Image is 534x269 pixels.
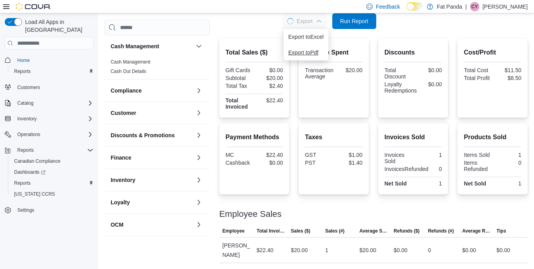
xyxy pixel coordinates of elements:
[14,205,93,215] span: Settings
[111,59,150,65] a: Cash Management
[111,221,193,229] button: OCM
[494,160,521,166] div: 0
[219,209,282,219] h3: Employee Sales
[494,180,521,187] div: 1
[437,2,463,11] p: Fat Panda
[472,2,478,11] span: CY
[406,2,423,11] input: Dark Mode
[111,42,159,50] h3: Cash Management
[287,18,293,24] span: Loading
[11,167,93,177] span: Dashboards
[11,167,49,177] a: Dashboards
[5,51,93,236] nav: Complex example
[2,82,97,93] button: Customers
[464,160,491,172] div: Items Refunded
[194,108,204,118] button: Customer
[111,68,146,75] span: Cash Out Details
[340,17,368,25] span: Run Report
[288,49,324,56] span: Export to Pdf
[291,228,310,234] span: Sales ($)
[385,81,417,94] div: Loyalty Redemptions
[359,245,376,255] div: $20.00
[111,198,193,206] button: Loyalty
[325,245,328,255] div: 1
[111,176,193,184] button: Inventory
[111,154,193,162] button: Finance
[194,175,204,185] button: Inventory
[14,56,33,65] a: Home
[394,245,408,255] div: $0.00
[282,13,326,29] button: LoadingExport
[335,160,363,166] div: $1.40
[335,152,363,158] div: $1.00
[111,221,124,229] h3: OCM
[11,178,34,188] a: Reports
[291,245,308,255] div: $20.00
[11,156,93,166] span: Canadian Compliance
[14,55,93,65] span: Home
[226,152,253,158] div: MC
[111,176,135,184] h3: Inventory
[494,152,521,158] div: 1
[226,48,283,57] h2: Total Sales ($)
[226,75,253,81] div: Subtotal
[8,66,97,77] button: Reports
[194,220,204,229] button: OCM
[305,67,334,80] div: Transaction Average
[305,133,363,142] h2: Taxes
[385,152,412,164] div: Invoices Sold
[11,67,34,76] a: Reports
[464,152,491,158] div: Items Sold
[11,178,93,188] span: Reports
[305,160,332,166] div: PST
[2,145,97,156] button: Reports
[415,152,442,158] div: 1
[288,34,324,40] span: Export to Excel
[111,109,136,117] h3: Customer
[17,207,34,213] span: Settings
[111,87,142,95] h3: Compliance
[8,178,97,189] button: Reports
[305,48,363,57] h2: Average Spent
[2,54,97,65] button: Home
[2,204,97,216] button: Settings
[385,180,407,187] strong: Net Sold
[256,75,283,81] div: $20.00
[194,153,204,162] button: Finance
[194,86,204,95] button: Compliance
[394,228,420,234] span: Refunds ($)
[11,156,64,166] a: Canadian Compliance
[2,98,97,109] button: Catalog
[2,113,97,124] button: Inventory
[332,13,376,29] button: Run Report
[14,130,93,139] span: Operations
[8,167,97,178] a: Dashboards
[359,228,387,234] span: Average Sale
[14,98,93,108] span: Catalog
[257,228,284,234] span: Total Invoiced
[385,67,412,80] div: Total Discount
[219,238,253,263] div: [PERSON_NAME]
[111,198,130,206] h3: Loyalty
[194,42,204,51] button: Cash Management
[226,160,253,166] div: Cashback
[465,2,467,11] p: |
[194,131,204,140] button: Discounts & Promotions
[111,131,175,139] h3: Discounts & Promotions
[14,82,93,92] span: Customers
[385,48,442,57] h2: Discounts
[376,3,400,11] span: Feedback
[111,154,131,162] h3: Finance
[14,98,36,108] button: Catalog
[14,130,44,139] button: Operations
[111,131,193,139] button: Discounts & Promotions
[8,156,97,167] button: Canadian Compliance
[464,67,491,73] div: Total Cost
[464,75,491,81] div: Total Profit
[8,189,97,200] button: [US_STATE] CCRS
[111,87,193,95] button: Compliance
[464,133,521,142] h2: Products Sold
[17,131,40,138] span: Operations
[11,189,58,199] a: [US_STATE] CCRS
